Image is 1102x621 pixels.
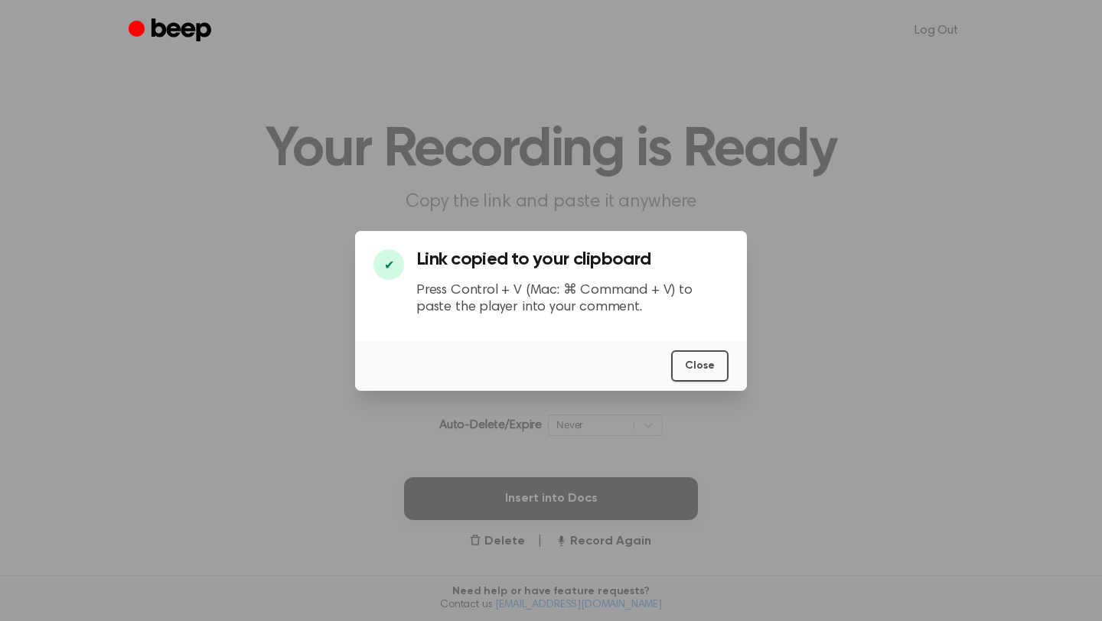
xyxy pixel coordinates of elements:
a: Beep [129,16,215,46]
div: ✔ [373,249,404,280]
a: Log Out [899,12,973,49]
button: Close [671,350,729,382]
h3: Link copied to your clipboard [416,249,729,270]
p: Press Control + V (Mac: ⌘ Command + V) to paste the player into your comment. [416,282,729,317]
